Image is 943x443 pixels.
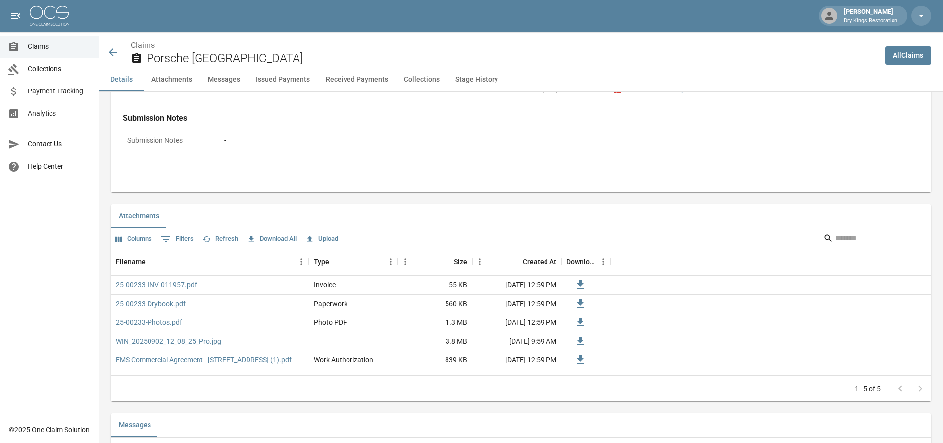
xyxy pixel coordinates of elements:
div: [DATE] 12:59 PM [472,276,561,295]
p: Dry Kings Restoration [844,17,897,25]
button: Received Payments [318,68,396,91]
a: 25-00233-Drybook.pdf [116,299,186,309]
button: Issued Payments [248,68,318,91]
button: Download All [245,231,299,247]
div: [PERSON_NAME] [840,7,901,25]
div: Size [398,248,472,275]
div: Download [561,248,611,275]
div: 3.8 MB [398,332,472,351]
button: Menu [472,254,487,269]
div: - [224,135,887,146]
h2: Porsche [GEOGRAPHIC_DATA] [147,51,877,66]
div: [DATE] 12:59 PM [472,351,561,370]
div: Created At [523,248,556,275]
span: Payment Tracking [28,86,91,96]
div: Type [314,248,329,275]
div: Search [823,230,929,248]
div: Paperwork [314,299,347,309]
div: 55 KB [398,276,472,295]
button: open drawer [6,6,26,26]
a: Claims [131,41,155,50]
div: © 2025 One Claim Solution [9,425,90,435]
p: 1–5 of 5 [855,384,881,394]
div: Type [309,248,398,275]
a: EMS Commercial Agreement - [STREET_ADDRESS] (1).pdf [116,355,292,365]
div: [DATE] 12:59 PM [472,295,561,313]
button: Collections [396,68,447,91]
h4: Submission Notes [123,113,891,123]
button: Menu [383,254,398,269]
div: Download [566,248,596,275]
button: Attachments [144,68,200,91]
div: 1.3 MB [398,313,472,332]
img: ocs-logo-white-transparent.png [30,6,69,26]
a: 25-00233-INV-011957.pdf [116,280,197,290]
div: related-list tabs [111,204,931,228]
button: Select columns [113,231,154,247]
nav: breadcrumb [131,40,877,51]
button: Menu [398,254,413,269]
button: Upload [303,231,341,247]
button: Stage History [447,68,506,91]
span: Contact Us [28,139,91,149]
div: Created At [472,248,561,275]
button: Details [99,68,144,91]
button: Messages [200,68,248,91]
button: Menu [294,254,309,269]
div: Size [454,248,467,275]
div: Filename [111,248,309,275]
div: 839 KB [398,351,472,370]
button: Messages [111,413,159,437]
a: AllClaims [885,46,931,65]
div: [DATE] 9:59 AM [472,332,561,351]
span: Analytics [28,108,91,119]
a: WIN_20250902_12_08_25_Pro.jpg [116,336,221,346]
p: Submission Notes [123,131,212,150]
div: 560 KB [398,295,472,313]
button: Attachments [111,204,167,228]
div: Invoice [314,280,336,290]
span: Collections [28,64,91,74]
button: Refresh [200,231,241,247]
div: Filename [116,248,146,275]
button: Menu [596,254,611,269]
a: 25-00233-Photos.pdf [116,317,182,327]
div: Photo PDF [314,317,347,327]
button: Show filters [158,231,196,247]
span: Claims [28,42,91,52]
div: [DATE] 12:59 PM [472,313,561,332]
div: anchor tabs [99,68,943,91]
div: related-list tabs [111,413,931,437]
div: Work Authorization [314,355,373,365]
span: Help Center [28,161,91,172]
